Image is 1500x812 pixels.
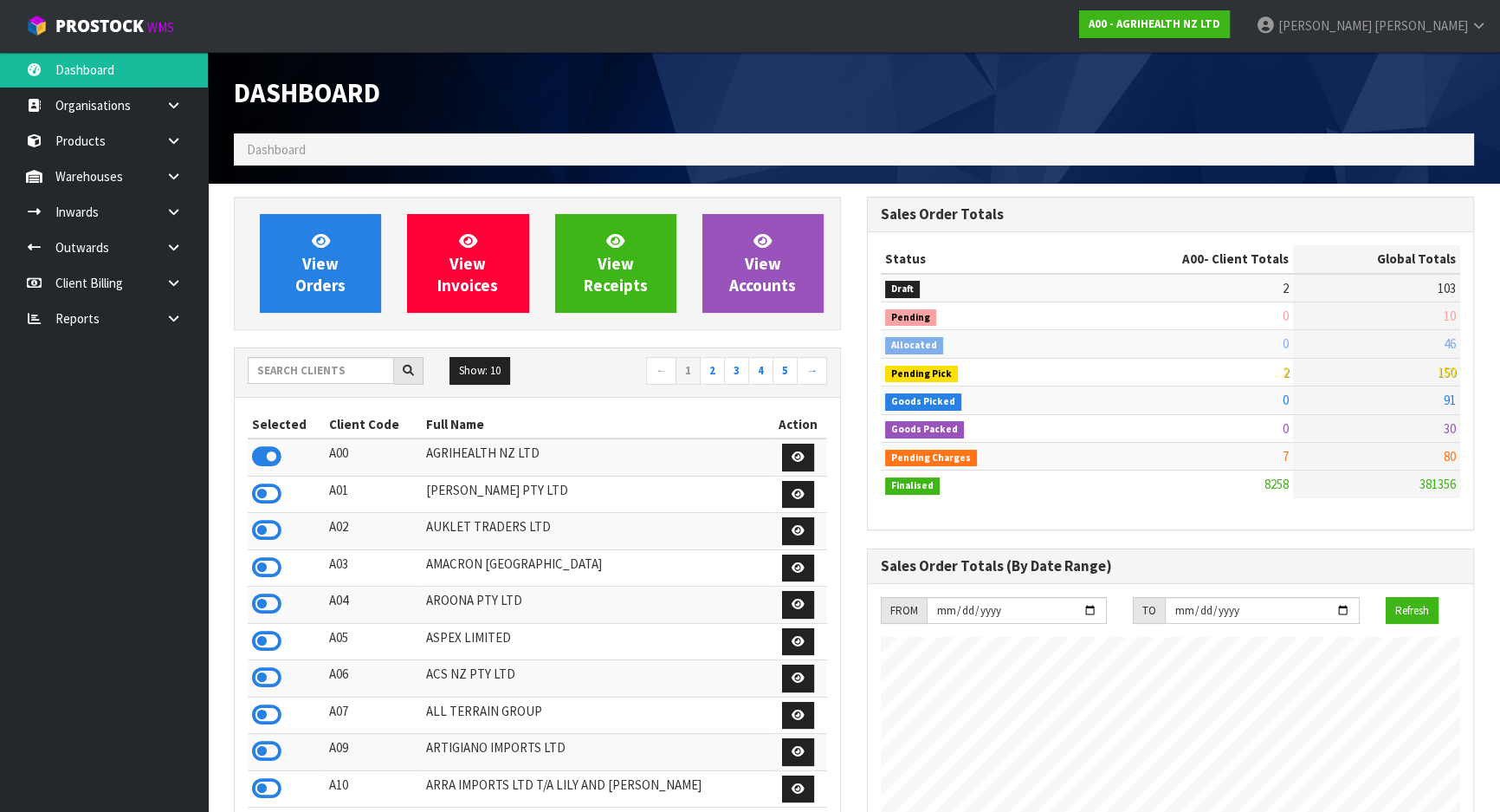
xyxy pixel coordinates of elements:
[422,476,769,513] td: [PERSON_NAME] PTY LTD
[260,214,381,313] a: ViewOrders
[325,411,421,438] th: Client Code
[325,697,421,734] td: A07
[885,421,964,438] span: Goods Packed
[1293,245,1460,273] th: Global Totals
[437,231,498,296] span: View Invoices
[584,231,648,296] span: View Receipts
[773,357,798,385] a: 5
[325,734,421,771] td: A09
[729,231,796,296] span: View Accounts
[724,357,749,385] a: 3
[325,587,421,624] td: A04
[676,357,701,385] a: 1
[26,15,48,36] img: cube-alt.png
[1283,392,1289,408] span: 0
[325,770,421,808] td: A10
[248,411,325,438] th: Selected
[1444,420,1456,437] span: 30
[325,623,421,660] td: A05
[1089,16,1220,31] strong: A00 - AGRIHEALTH NZ LTD
[885,337,943,354] span: Allocated
[1444,448,1456,464] span: 80
[1182,250,1204,267] span: A00
[769,411,827,438] th: Action
[881,206,1460,223] h3: Sales Order Totals
[325,476,421,513] td: A01
[702,214,824,313] a: ViewAccounts
[422,734,769,771] td: ARTIGIANO IMPORTS LTD
[797,357,827,385] a: →
[422,697,769,734] td: ALL TERRAIN GROUP
[881,558,1460,575] h3: Sales Order Totals (By Date Range)
[1438,364,1456,380] span: 150
[407,214,528,313] a: ViewInvoices
[422,513,769,550] td: AUKLET TRADERS LTD
[1072,245,1293,273] th: - Client Totals
[1283,335,1289,352] span: 0
[248,357,394,384] input: Search clients
[1264,476,1289,492] span: 8258
[234,76,380,109] span: Dashboard
[1278,17,1372,34] span: [PERSON_NAME]
[325,438,421,476] td: A00
[55,15,144,37] span: ProStock
[885,281,920,298] span: Draft
[422,770,769,808] td: ARRA IMPORTS LTD T/A LILY AND [PERSON_NAME]
[885,309,936,327] span: Pending
[1133,597,1165,625] div: TO
[1283,364,1289,380] span: 2
[422,549,769,587] td: AMACRON [GEOGRAPHIC_DATA]
[885,450,977,467] span: Pending Charges
[1283,280,1289,296] span: 2
[551,357,828,387] nav: Page navigation
[422,438,769,476] td: AGRIHEALTH NZ LTD
[422,587,769,624] td: AROONA PTY LTD
[422,623,769,660] td: ASPEX LIMITED
[247,141,306,158] span: Dashboard
[1444,335,1456,352] span: 46
[646,357,676,385] a: ←
[885,366,958,383] span: Pending Pick
[885,477,940,495] span: Finalised
[449,357,510,385] button: Show: 10
[748,357,773,385] a: 4
[1374,17,1468,34] span: [PERSON_NAME]
[1444,392,1456,408] span: 91
[1283,420,1289,437] span: 0
[1079,10,1230,38] a: A00 - AGRIHEALTH NZ LTD
[885,393,961,411] span: Goods Picked
[1444,308,1456,324] span: 10
[1438,280,1456,296] span: 103
[555,214,676,313] a: ViewReceipts
[881,597,927,625] div: FROM
[1386,597,1439,625] button: Refresh
[700,357,725,385] a: 2
[1283,448,1289,464] span: 7
[147,19,174,36] small: WMS
[422,660,769,698] td: ACS NZ PTY LTD
[1283,308,1289,324] span: 0
[422,411,769,438] th: Full Name
[325,513,421,550] td: A02
[325,660,421,698] td: A06
[325,549,421,587] td: A03
[295,231,346,296] span: View Orders
[881,245,1072,273] th: Status
[1419,476,1456,492] span: 381356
